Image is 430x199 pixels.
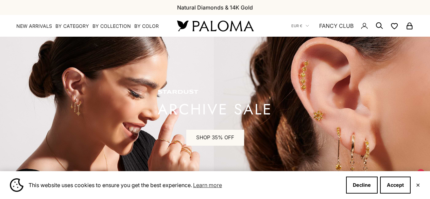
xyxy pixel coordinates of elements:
summary: By Color [134,23,159,30]
button: Close [416,183,420,187]
button: Decline [346,177,378,194]
nav: Primary navigation [16,23,161,30]
summary: By Category [55,23,89,30]
span: This website uses cookies to ensure you get the best experience. [29,180,341,190]
p: STARDUST [158,89,272,96]
button: EUR € [291,23,309,29]
a: FANCY CLUB [319,21,354,30]
p: ARCHIVE SALE [158,103,272,116]
nav: Secondary navigation [291,15,414,37]
summary: By Collection [92,23,131,30]
a: NEW ARRIVALS [16,23,52,30]
button: Accept [380,177,411,194]
a: SHOP 35% OFF [186,130,244,146]
img: Cookie banner [10,178,23,192]
span: EUR € [291,23,302,29]
p: Natural Diamonds & 14K Gold [177,3,253,12]
a: Learn more [192,180,223,190]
